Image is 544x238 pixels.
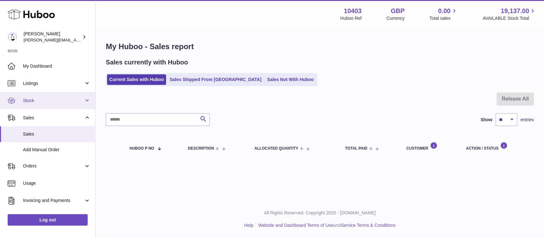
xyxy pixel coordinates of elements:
[429,7,458,21] a: 0.00 Total sales
[482,15,536,21] span: AVAILABLE Stock Total
[265,74,316,85] a: Sales Not With Huboo
[466,142,527,151] div: Action / Status
[23,180,91,186] span: Usage
[167,74,264,85] a: Sales Shipped From [GEOGRAPHIC_DATA]
[344,7,362,15] strong: 10403
[256,222,395,228] li: and
[23,115,84,121] span: Sales
[23,131,91,137] span: Sales
[429,15,458,21] span: Total sales
[341,223,395,228] a: Service Terms & Conditions
[345,146,367,151] span: Total paid
[438,7,451,15] span: 0.00
[258,223,333,228] a: Website and Dashboard Terms of Use
[23,80,84,86] span: Listings
[101,210,539,216] p: All Rights Reserved. Copyright 2025 - [DOMAIN_NAME]
[106,58,188,67] h2: Sales currently with Huboo
[8,214,88,226] a: Log out
[23,147,91,153] span: Add Manual Order
[406,142,453,151] div: Customer
[23,197,84,204] span: Invoicing and Payments
[520,117,534,123] span: entries
[188,146,214,151] span: Description
[387,15,405,21] div: Currency
[391,7,404,15] strong: GBP
[254,146,298,151] span: ALLOCATED Quantity
[482,7,536,21] a: 19,137.00 AVAILABLE Stock Total
[244,223,253,228] a: Help
[8,32,17,42] img: keval@makerscabinet.com
[340,15,362,21] div: Huboo Ref
[107,74,166,85] a: Current Sales with Huboo
[23,63,91,69] span: My Dashboard
[501,7,529,15] span: 19,137.00
[481,117,492,123] label: Show
[24,31,81,43] div: [PERSON_NAME]
[23,98,84,104] span: Stock
[129,146,154,151] span: Huboo P no
[23,163,84,169] span: Orders
[106,41,534,52] h1: My Huboo - Sales report
[24,37,128,42] span: [PERSON_NAME][EMAIL_ADDRESS][DOMAIN_NAME]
